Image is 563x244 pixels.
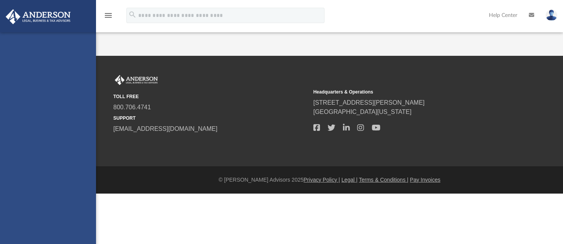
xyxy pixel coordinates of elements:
a: 800.706.4741 [113,104,151,110]
small: SUPPORT [113,115,308,122]
small: TOLL FREE [113,93,308,100]
i: menu [104,11,113,20]
a: menu [104,15,113,20]
img: User Pic [546,10,557,21]
small: Headquarters & Operations [313,89,508,95]
img: Anderson Advisors Platinum Portal [113,75,159,85]
a: Privacy Policy | [304,177,340,183]
a: Pay Invoices [410,177,440,183]
a: [EMAIL_ADDRESS][DOMAIN_NAME] [113,125,217,132]
div: © [PERSON_NAME] Advisors 2025 [96,176,563,184]
i: search [128,10,137,19]
a: [STREET_ADDRESS][PERSON_NAME] [313,99,425,106]
a: [GEOGRAPHIC_DATA][US_STATE] [313,109,412,115]
a: Legal | [341,177,358,183]
img: Anderson Advisors Platinum Portal [3,9,73,24]
a: Terms & Conditions | [359,177,409,183]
